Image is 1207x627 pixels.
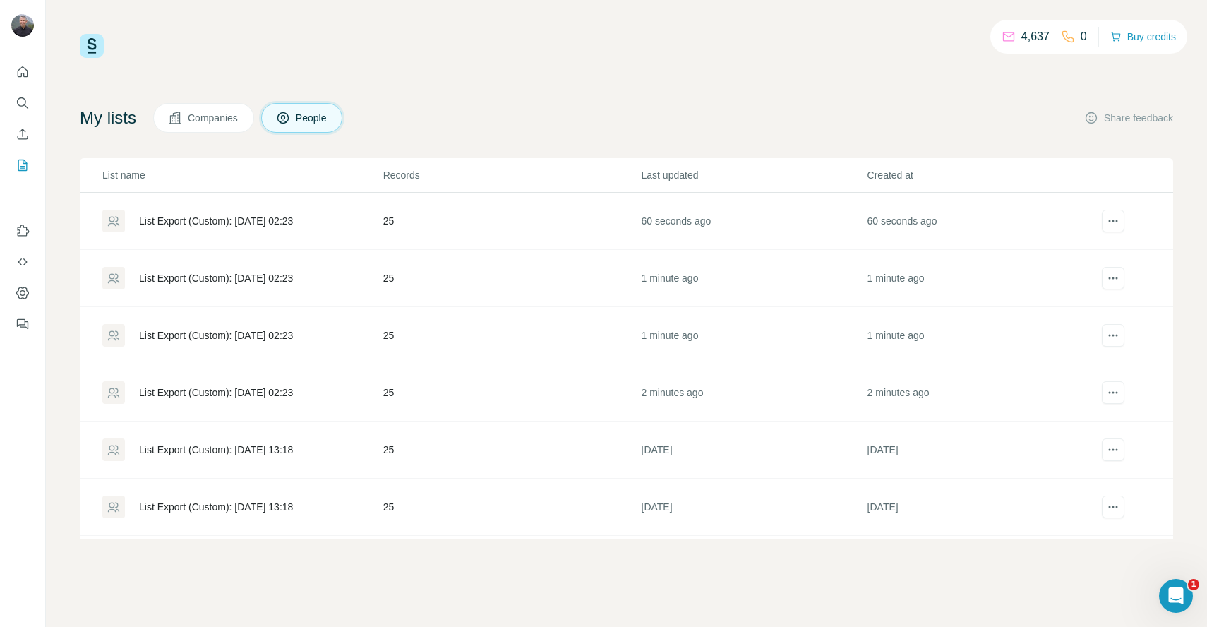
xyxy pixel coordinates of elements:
[642,168,866,182] p: Last updated
[102,168,382,182] p: List name
[383,479,641,536] td: 25
[139,271,293,285] div: List Export (Custom): [DATE] 02:23
[383,364,641,422] td: 25
[1188,579,1199,590] span: 1
[139,386,293,400] div: List Export (Custom): [DATE] 02:23
[641,307,867,364] td: 1 minute ago
[383,422,641,479] td: 25
[867,250,1093,307] td: 1 minute ago
[867,193,1093,250] td: 60 seconds ago
[867,364,1093,422] td: 2 minutes ago
[1021,28,1050,45] p: 4,637
[383,250,641,307] td: 25
[641,422,867,479] td: [DATE]
[1102,496,1124,518] button: actions
[641,193,867,250] td: 60 seconds ago
[11,90,34,116] button: Search
[11,311,34,337] button: Feedback
[867,422,1093,479] td: [DATE]
[11,14,34,37] img: Avatar
[139,214,293,228] div: List Export (Custom): [DATE] 02:23
[188,111,239,125] span: Companies
[11,218,34,244] button: Use Surfe on LinkedIn
[139,328,293,342] div: List Export (Custom): [DATE] 02:23
[139,443,293,457] div: List Export (Custom): [DATE] 13:18
[383,536,641,593] td: 25
[867,307,1093,364] td: 1 minute ago
[1102,210,1124,232] button: actions
[641,250,867,307] td: 1 minute ago
[1102,267,1124,289] button: actions
[139,500,293,514] div: List Export (Custom): [DATE] 13:18
[1081,28,1087,45] p: 0
[383,168,640,182] p: Records
[1102,381,1124,404] button: actions
[11,59,34,85] button: Quick start
[1159,579,1193,613] iframe: Intercom live chat
[80,107,136,129] h4: My lists
[11,121,34,147] button: Enrich CSV
[296,111,328,125] span: People
[383,193,641,250] td: 25
[641,364,867,422] td: 2 minutes ago
[383,307,641,364] td: 25
[80,34,104,58] img: Surfe Logo
[641,479,867,536] td: [DATE]
[11,280,34,306] button: Dashboard
[867,168,1092,182] p: Created at
[1102,438,1124,461] button: actions
[11,249,34,275] button: Use Surfe API
[1110,27,1176,47] button: Buy credits
[11,153,34,178] button: My lists
[867,536,1093,593] td: [DATE]
[641,536,867,593] td: [DATE]
[867,479,1093,536] td: [DATE]
[1102,324,1124,347] button: actions
[1084,111,1173,125] button: Share feedback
